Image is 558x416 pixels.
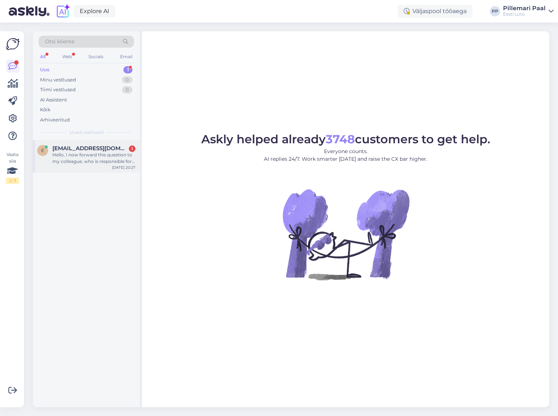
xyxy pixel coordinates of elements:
[40,106,51,113] div: Kõik
[122,76,132,84] div: 0
[40,86,76,93] div: Tiimi vestlused
[129,145,135,152] div: 1
[40,96,67,104] div: AI Assistent
[39,52,47,61] div: All
[503,5,554,17] a: Pillemari PaalEesti Loto
[55,4,71,19] img: explore-ai
[122,86,132,93] div: 0
[61,52,74,61] div: Web
[123,66,132,73] div: 1
[398,5,472,18] div: Väljaspool tööaega
[70,129,103,136] span: Uued vestlused
[201,132,490,146] span: Askly helped already customers to get help.
[45,38,74,45] span: Otsi kliente
[40,76,76,84] div: Minu vestlused
[503,5,546,11] div: Pillemari Paal
[201,148,490,163] p: Everyone counts. AI replies 24/7. Work smarter [DATE] and raise the CX bar higher.
[326,132,355,146] b: 3748
[40,116,70,124] div: Arhiveeritud
[119,52,134,61] div: Email
[490,6,500,16] div: PP
[52,145,128,152] span: eveturban996@gmail.com
[74,5,115,17] a: Explore AI
[6,37,20,51] img: Askly Logo
[503,11,546,17] div: Eesti Loto
[87,52,105,61] div: Socials
[41,148,44,153] span: e
[112,165,135,170] div: [DATE] 20:27
[40,66,50,73] div: Uus
[6,151,19,184] div: Vaata siia
[6,177,19,184] div: 2 / 3
[280,169,411,300] img: No Chat active
[52,152,135,165] div: Hello, I now forward this question to my colleague, who is responsible for this. The reply will b...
